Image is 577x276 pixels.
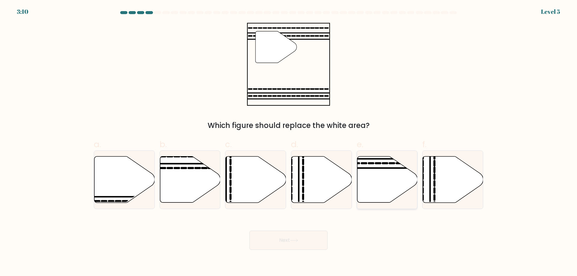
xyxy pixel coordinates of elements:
div: Which figure should replace the white area? [97,120,480,131]
span: a. [94,138,101,150]
span: c. [225,138,232,150]
button: Next [249,231,328,250]
div: Level 5 [541,7,560,16]
span: e. [357,138,363,150]
g: " [255,31,297,63]
span: f. [422,138,426,150]
span: b. [160,138,167,150]
div: 3:10 [17,7,28,16]
span: d. [291,138,298,150]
